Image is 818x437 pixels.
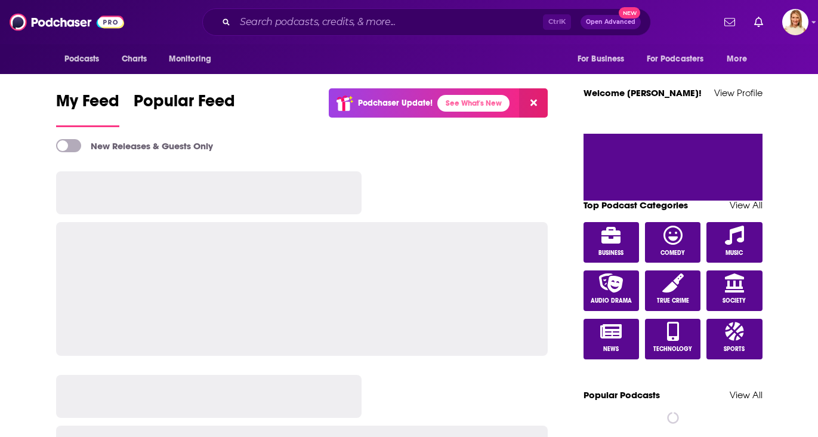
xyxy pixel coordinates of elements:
[10,11,124,33] img: Podchaser - Follow, Share and Rate Podcasts
[724,346,745,353] span: Sports
[718,48,762,70] button: open menu
[584,319,640,359] a: News
[720,12,740,32] a: Show notifications dropdown
[591,297,632,304] span: Audio Drama
[586,19,635,25] span: Open Advanced
[169,51,211,67] span: Monitoring
[730,389,763,401] a: View All
[56,139,213,152] a: New Releases & Guests Only
[114,48,155,70] a: Charts
[134,91,235,118] span: Popular Feed
[749,12,768,32] a: Show notifications dropdown
[653,346,692,353] span: Technology
[730,199,763,211] a: View All
[584,87,702,99] a: Welcome [PERSON_NAME]!
[235,13,543,32] input: Search podcasts, credits, & more...
[578,51,625,67] span: For Business
[584,389,660,401] a: Popular Podcasts
[56,48,115,70] button: open menu
[645,270,701,311] a: True Crime
[437,95,510,112] a: See What's New
[706,319,763,359] a: Sports
[122,51,147,67] span: Charts
[584,270,640,311] a: Audio Drama
[64,51,100,67] span: Podcasts
[56,91,119,127] a: My Feed
[603,346,619,353] span: News
[782,9,808,35] span: Logged in as leannebush
[706,270,763,311] a: Society
[727,51,747,67] span: More
[782,9,808,35] button: Show profile menu
[584,222,640,263] a: Business
[706,222,763,263] a: Music
[639,48,721,70] button: open menu
[645,222,701,263] a: Comedy
[726,250,743,257] span: Music
[569,48,640,70] button: open menu
[134,91,235,127] a: Popular Feed
[543,14,571,30] span: Ctrl K
[598,250,623,257] span: Business
[358,98,433,108] p: Podchaser Update!
[584,199,688,211] a: Top Podcast Categories
[723,297,746,304] span: Society
[714,87,763,99] a: View Profile
[782,9,808,35] img: User Profile
[657,297,689,304] span: True Crime
[619,7,640,19] span: New
[645,319,701,359] a: Technology
[160,48,227,70] button: open menu
[56,91,119,118] span: My Feed
[647,51,704,67] span: For Podcasters
[660,250,685,257] span: Comedy
[581,15,641,29] button: Open AdvancedNew
[202,8,651,36] div: Search podcasts, credits, & more...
